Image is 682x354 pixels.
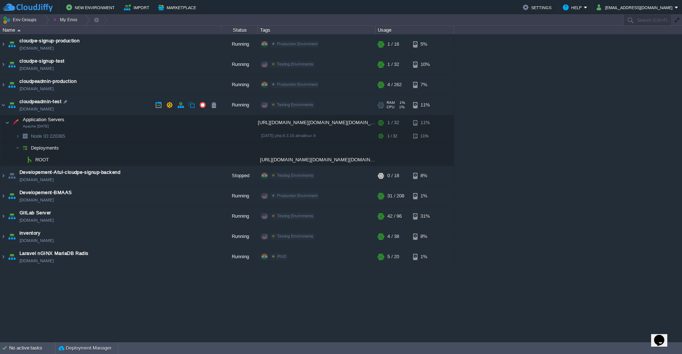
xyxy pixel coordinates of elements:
[35,157,50,163] a: ROOT
[277,102,313,107] span: Testing Envirnments
[277,193,317,198] span: Production Envirnment
[5,115,10,130] img: AMDAwAAAACH5BAEAAAAALAAAAAABAAEAAAICRAEAOw==
[221,55,258,74] div: Running
[387,34,399,54] div: 1 / 16
[19,37,79,45] span: cloudpe-signup-production
[19,105,54,113] a: [DOMAIN_NAME]
[0,206,6,226] img: AMDAwAAAACH5BAEAAAAALAAAAAABAAEAAAICRAEAOw==
[387,105,394,109] span: CPU
[413,186,437,206] div: 1%
[19,237,54,244] a: [DOMAIN_NAME]
[261,133,316,138] span: [DATE]-php-8.3.16-almalinux-9
[20,154,24,165] img: AMDAwAAAACH5BAEAAAAALAAAAAABAAEAAAICRAEAOw==
[0,95,6,115] img: AMDAwAAAACH5BAEAAAAALAAAAAABAAEAAAICRAEAOw==
[258,154,376,165] div: [URL][DOMAIN_NAME][DOMAIN_NAME][DOMAIN_NAME]
[413,115,437,130] div: 11%
[221,34,258,54] div: Running
[31,133,50,139] span: Node ID:
[30,145,60,151] a: Deployments
[397,105,405,109] span: 1%
[221,186,258,206] div: Running
[23,124,49,129] span: Apache [DATE]
[66,3,117,12] button: New Environment
[0,55,6,74] img: AMDAwAAAACH5BAEAAAAALAAAAAABAAEAAAICRAEAOw==
[277,42,317,46] span: Production Envirnment
[387,55,399,74] div: 1 / 32
[258,26,375,34] div: Tags
[124,3,152,12] button: Import
[387,166,399,186] div: 0 / 18
[221,95,258,115] div: Running
[387,130,397,142] div: 1 / 32
[413,55,437,74] div: 10%
[413,34,437,54] div: 5%
[277,214,313,218] span: Testing Envirnments
[7,95,17,115] img: AMDAwAAAACH5BAEAAAAALAAAAAABAAEAAAICRAEAOw==
[597,3,675,12] button: [EMAIL_ADDRESS][DOMAIN_NAME]
[0,34,6,54] img: AMDAwAAAACH5BAEAAAAALAAAAAABAAEAAAICRAEAOw==
[387,206,402,226] div: 42 / 96
[1,26,221,34] div: Name
[277,234,313,238] span: Testing Envirnments
[19,250,89,257] a: Laravel nGINX MariaDB Radis
[221,206,258,226] div: Running
[258,115,376,130] div: [URL][DOMAIN_NAME][DOMAIN_NAME][DOMAIN_NAME]
[651,325,675,347] iframe: chat widget
[221,166,258,186] div: Stopped
[221,26,257,34] div: Status
[9,342,55,354] div: No active tasks
[17,29,21,31] img: AMDAwAAAACH5BAEAAAAALAAAAAABAAEAAAICRAEAOw==
[30,133,66,139] span: 220365
[19,189,72,196] a: Developement-BMAAS
[413,206,437,226] div: 31%
[3,15,39,25] button: Env Groups
[0,227,6,246] img: AMDAwAAAACH5BAEAAAAALAAAAAABAAEAAAICRAEAOw==
[7,227,17,246] img: AMDAwAAAACH5BAEAAAAALAAAAAABAAEAAAICRAEAOw==
[20,142,30,154] img: AMDAwAAAACH5BAEAAAAALAAAAAABAAEAAAICRAEAOw==
[19,209,51,217] a: GitLab Server
[20,130,30,142] img: AMDAwAAAACH5BAEAAAAALAAAAAABAAEAAAICRAEAOw==
[0,75,6,95] img: AMDAwAAAACH5BAEAAAAALAAAAAABAAEAAAICRAEAOw==
[7,206,17,226] img: AMDAwAAAACH5BAEAAAAALAAAAAABAAEAAAICRAEAOw==
[413,166,437,186] div: 8%
[277,173,313,178] span: Testing Envirnments
[413,95,437,115] div: 11%
[387,101,395,105] span: RAM
[413,247,437,267] div: 1%
[387,75,402,95] div: 4 / 262
[19,229,40,237] a: inventory
[387,247,399,267] div: 5 / 20
[3,3,53,12] img: CloudJiffy
[19,65,54,72] a: [DOMAIN_NAME]
[30,133,66,139] a: Node ID:220365
[277,62,313,66] span: Testing Envirnments
[19,169,120,176] a: Developement-Atul-cloudpe-signup-backend
[277,82,317,87] span: Production Envirnment
[19,45,54,52] a: [DOMAIN_NAME]
[22,116,65,123] span: Application Servers
[413,227,437,246] div: 8%
[0,186,6,206] img: AMDAwAAAACH5BAEAAAAALAAAAAABAAEAAAICRAEAOw==
[7,166,17,186] img: AMDAwAAAACH5BAEAAAAALAAAAAABAAEAAAICRAEAOw==
[19,57,65,65] a: cloudpe-signup-test
[413,75,437,95] div: 7%
[19,217,54,224] a: [DOMAIN_NAME]
[10,115,20,130] img: AMDAwAAAACH5BAEAAAAALAAAAAABAAEAAAICRAEAOw==
[19,98,61,105] span: cloudpeadmin-test
[277,254,286,259] span: /RnD
[387,227,399,246] div: 4 / 38
[221,247,258,267] div: Running
[22,117,65,122] a: Application ServersApache [DATE]
[19,176,54,183] a: [DOMAIN_NAME]
[398,101,405,105] span: 1%
[387,115,399,130] div: 1 / 32
[15,130,20,142] img: AMDAwAAAACH5BAEAAAAALAAAAAABAAEAAAICRAEAOw==
[19,78,77,85] a: cloudpeadmin-production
